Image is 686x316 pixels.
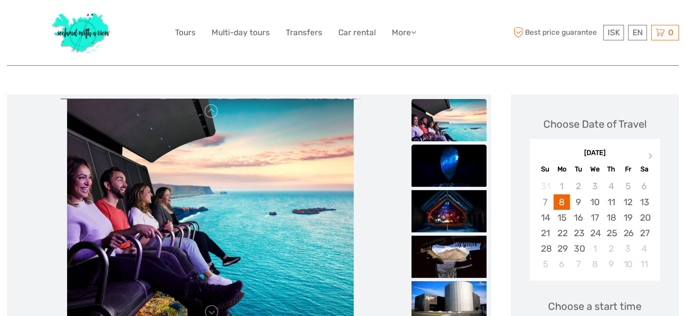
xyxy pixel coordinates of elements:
a: Tours [175,26,196,39]
div: Sa [636,163,653,176]
span: 0 [667,28,675,37]
button: Open LiveChat chat widget [108,15,119,26]
div: Choose Wednesday, September 10th, 2025 [587,194,603,210]
div: Choose Sunday, October 5th, 2025 [537,256,554,272]
span: Choose a start time [549,299,642,314]
span: Best price guarantee [511,25,601,40]
img: 88ac903faa7d4ce586b51531c3f90fa4_slider_thumbnail.jpeg [412,99,487,141]
div: Choose Thursday, September 11th, 2025 [603,194,620,210]
div: Choose Thursday, September 25th, 2025 [603,225,620,241]
div: Choose Tuesday, September 9th, 2025 [570,194,587,210]
div: Mo [554,163,570,176]
div: Choose Saturday, October 4th, 2025 [636,241,653,256]
a: Transfers [286,26,322,39]
div: Not available Tuesday, September 2nd, 2025 [570,178,587,194]
div: Choose Sunday, September 28th, 2025 [537,241,554,256]
div: Choose Saturday, September 13th, 2025 [636,194,653,210]
div: Choose Saturday, September 20th, 2025 [636,210,653,225]
div: Choose Friday, October 10th, 2025 [620,256,636,272]
div: Tu [570,163,587,176]
div: Choose Wednesday, September 24th, 2025 [587,225,603,241]
div: Choose Monday, September 15th, 2025 [554,210,570,225]
div: month 2025-09 [533,178,657,272]
div: Th [603,163,620,176]
div: Choose Tuesday, September 23rd, 2025 [570,225,587,241]
div: Choose Thursday, October 2nd, 2025 [603,241,620,256]
div: Not available Saturday, September 6th, 2025 [636,178,653,194]
div: Choose Friday, September 19th, 2025 [620,210,636,225]
div: [DATE] [530,148,660,158]
div: Not available Thursday, September 4th, 2025 [603,178,620,194]
div: Choose Thursday, October 9th, 2025 [603,256,620,272]
div: Choose Tuesday, September 16th, 2025 [570,210,587,225]
div: Not available Sunday, September 7th, 2025 [537,194,554,210]
div: Choose Monday, October 6th, 2025 [554,256,570,272]
div: Fr [620,163,636,176]
img: b3c0de10317740549df6d2987626138c_slider_thumbnail.jpeg [412,190,487,232]
div: Choose Tuesday, October 7th, 2025 [570,256,587,272]
div: Choose Wednesday, September 17th, 2025 [587,210,603,225]
span: ISK [608,28,620,37]
img: 1077-ca632067-b948-436b-9c7a-efe9894e108b_logo_big.jpg [47,7,115,58]
div: Not available Friday, September 5th, 2025 [620,178,636,194]
div: Choose Wednesday, October 1st, 2025 [587,241,603,256]
div: Choose Monday, September 22nd, 2025 [554,225,570,241]
div: Choose Tuesday, September 30th, 2025 [570,241,587,256]
div: EN [628,25,647,40]
a: Multi-day tours [212,26,270,39]
div: Choose Sunday, September 14th, 2025 [537,210,554,225]
div: Choose Monday, September 8th, 2025 [554,194,570,210]
button: Next Month [644,151,659,166]
div: Choose Friday, September 12th, 2025 [620,194,636,210]
img: 97b145d762194309816383ac305ef88d_slider_thumbnail.jpeg [412,236,487,278]
div: Choose Date of Travel [543,117,647,131]
div: Choose Sunday, September 21st, 2025 [537,225,554,241]
a: More [392,26,416,39]
div: Not available Monday, September 1st, 2025 [554,178,570,194]
div: Choose Saturday, October 11th, 2025 [636,256,653,272]
div: Choose Saturday, September 27th, 2025 [636,225,653,241]
div: Choose Thursday, September 18th, 2025 [603,210,620,225]
div: We [587,163,603,176]
img: ee471d66bf56470bbfb0b4bd9eaf66e6_slider_thumbnail.jpeg [412,145,487,187]
a: Car rental [338,26,376,39]
div: Choose Wednesday, October 8th, 2025 [587,256,603,272]
div: Not available Wednesday, September 3rd, 2025 [587,178,603,194]
div: Choose Monday, September 29th, 2025 [554,241,570,256]
p: We're away right now. Please check back later! [13,16,106,24]
div: Choose Friday, September 26th, 2025 [620,225,636,241]
div: Choose Friday, October 3rd, 2025 [620,241,636,256]
div: Su [537,163,554,176]
div: Not available Sunday, August 31st, 2025 [537,178,554,194]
